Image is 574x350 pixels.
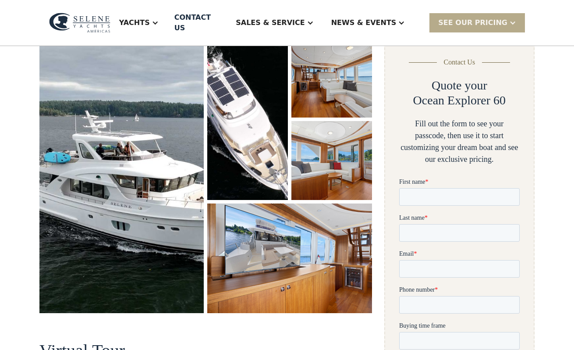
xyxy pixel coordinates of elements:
[110,5,167,40] div: Yachts
[207,39,288,200] a: open lightbox
[399,118,520,165] div: Fill out the form to see your passcode, then use it to start customizing your dream boat and see ...
[291,39,372,118] a: open lightbox
[174,12,220,33] div: Contact US
[207,204,372,313] a: open lightbox
[39,39,204,313] a: open lightbox
[49,13,110,33] img: logo
[413,93,506,108] h2: Ocean Explorer 60
[322,5,414,40] div: News & EVENTS
[432,78,487,93] h2: Quote your
[291,121,372,200] a: open lightbox
[236,18,305,28] div: Sales & Service
[429,13,525,32] div: SEE Our Pricing
[444,57,475,68] div: Contact Us
[1,308,116,331] span: Tick the box below to receive occasional updates, exclusive offers, and VIP access via text message.
[227,5,322,40] div: Sales & Service
[119,18,150,28] div: Yachts
[331,18,397,28] div: News & EVENTS
[438,18,507,28] div: SEE Our Pricing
